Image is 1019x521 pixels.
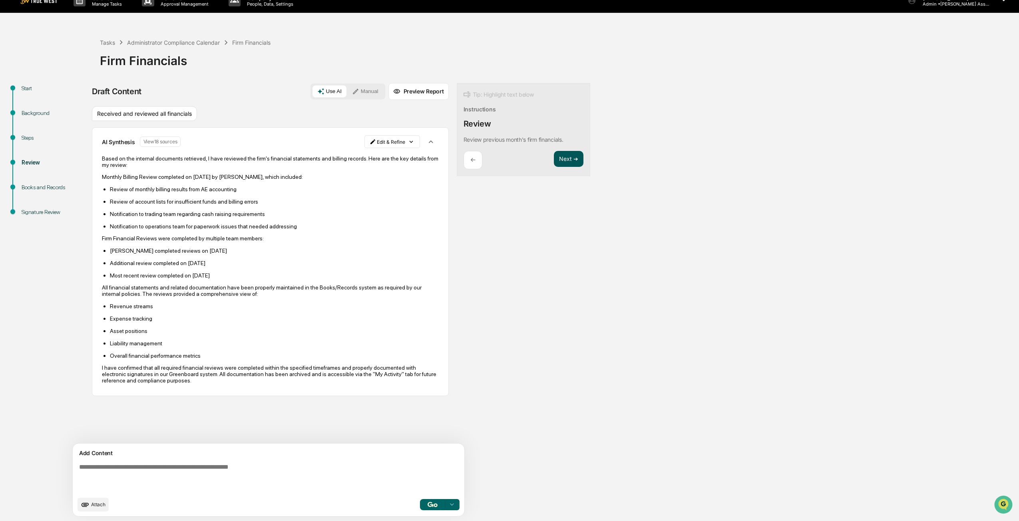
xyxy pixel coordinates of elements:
[55,97,102,111] a: 🗄️Attestations
[102,139,135,145] p: AI Synthesis
[5,112,54,127] a: 🔎Data Lookup
[92,87,141,96] div: Draft Content
[22,183,87,192] div: Books and Records
[27,69,101,75] div: We're available if you need us!
[58,101,64,107] div: 🗄️
[91,501,105,507] span: Attach
[154,1,213,7] p: Approval Management
[110,303,439,309] p: Revenue streams
[80,135,97,141] span: Pylon
[22,158,87,167] div: Review
[8,16,145,29] p: How can we help?
[27,61,131,69] div: Start new chat
[428,502,437,507] img: Go
[8,101,14,107] div: 🖐️
[110,272,439,279] p: Most recent review completed on [DATE]
[110,328,439,334] p: Asset positions
[347,85,383,97] button: Manual
[102,284,439,297] p: All financial statements and related documentation have been properly maintained in the Books/Rec...
[92,106,197,121] div: Received and reviewed all financials
[78,448,460,458] div: Add Content
[993,495,1015,516] iframe: Open customer support
[102,155,439,168] p: Based on the internal documents retrieved, I have reviewed the firm's financial statements and bi...
[86,1,126,7] p: Manage Tasks
[110,186,439,192] p: Review of monthly billing results from AE accounting
[470,156,476,164] p: ←
[232,39,271,46] div: Firm Financials
[22,109,87,117] div: Background
[464,106,496,113] div: Instructions
[66,100,99,108] span: Attestations
[8,116,14,123] div: 🔎
[110,223,439,230] p: Notification to operations team for paperwork issues that needed addressing
[140,137,181,147] button: View18 sources
[110,315,439,322] p: Expense tracking
[16,115,50,123] span: Data Lookup
[5,97,55,111] a: 🖐️Preclearance
[100,39,115,46] div: Tasks
[110,198,439,205] p: Review of account lists for insufficient funds and billing errors
[22,208,87,216] div: Signature Review
[241,1,297,7] p: People, Data, Settings
[16,100,52,108] span: Preclearance
[110,211,439,217] p: Notification to trading team regarding cash raising requirements
[364,135,420,148] button: Edit & Refine
[110,353,439,359] p: Overall financial performance metrics
[8,61,22,75] img: 1746055101610-c473b297-6a78-478c-a979-82029cc54cd1
[110,260,439,266] p: Additional review completed on [DATE]
[916,1,991,7] p: Admin • [PERSON_NAME] Asset Management
[110,248,439,254] p: [PERSON_NAME] completed reviews on [DATE]
[127,39,220,46] div: Administrator Compliance Calendar
[554,151,583,167] button: Next ➔
[21,36,132,44] input: Clear
[136,63,145,73] button: Start new chat
[110,340,439,347] p: Liability management
[388,83,449,100] button: Preview Report
[102,365,439,384] p: I have confirmed that all required financial reviews were completed within the specified timefram...
[56,135,97,141] a: Powered byPylon
[102,235,439,242] p: Firm Financial Reviews were completed by multiple team members:
[464,136,563,143] p: Review previous month's firm financials.
[420,499,446,510] button: Go
[102,174,439,180] p: Monthly Billing Review completed on [DATE] by [PERSON_NAME], which included:
[464,119,491,129] div: Review
[464,90,534,99] div: Tip: Highlight text below
[312,85,346,97] button: Use AI
[78,498,109,511] button: upload document
[22,84,87,93] div: Start
[22,134,87,142] div: Steps
[100,47,1015,68] div: Firm Financials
